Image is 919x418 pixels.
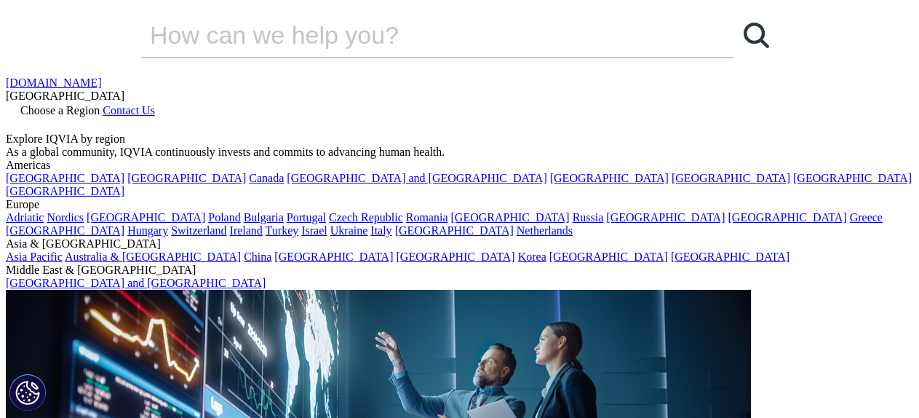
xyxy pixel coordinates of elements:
[274,251,393,263] a: [GEOGRAPHIC_DATA]
[734,13,778,57] a: 検索する
[287,211,326,224] a: Portugal
[744,23,769,48] svg: Search
[301,224,327,237] a: Israel
[451,211,570,224] a: [GEOGRAPHIC_DATA]
[266,224,299,237] a: Turkey
[606,211,725,224] a: [GEOGRAPHIC_DATA]
[287,172,546,184] a: [GEOGRAPHIC_DATA] and [GEOGRAPHIC_DATA]
[330,224,368,237] a: Ukraine
[550,172,669,184] a: [GEOGRAPHIC_DATA]
[793,172,912,184] a: [GEOGRAPHIC_DATA]
[6,76,102,89] a: [DOMAIN_NAME]
[6,159,913,172] div: Americas
[6,133,913,146] div: Explore IQVIA by region
[518,251,546,263] a: Korea
[6,264,913,277] div: Middle East & [GEOGRAPHIC_DATA]
[671,251,789,263] a: [GEOGRAPHIC_DATA]
[6,251,63,263] a: Asia Pacific
[549,251,668,263] a: [GEOGRAPHIC_DATA]
[141,13,693,57] input: 検索する
[6,198,913,211] div: Europe
[127,172,246,184] a: [GEOGRAPHIC_DATA]
[230,224,263,237] a: Ireland
[65,251,241,263] a: Australia & [GEOGRAPHIC_DATA]
[517,224,573,237] a: Netherlands
[87,211,205,224] a: [GEOGRAPHIC_DATA]
[6,146,913,159] div: As a global community, IQVIA continuously invests and commits to advancing human health.
[573,211,604,224] a: Russia
[171,224,226,237] a: Switzerland
[127,224,168,237] a: Hungary
[6,90,913,103] div: [GEOGRAPHIC_DATA]
[850,211,883,224] a: Greece
[208,211,240,224] a: Poland
[244,251,271,263] a: China
[395,224,514,237] a: [GEOGRAPHIC_DATA]
[47,211,84,224] a: Nordics
[728,211,847,224] a: [GEOGRAPHIC_DATA]
[103,104,155,117] a: Contact Us
[329,211,403,224] a: Czech Republic
[6,172,124,184] a: [GEOGRAPHIC_DATA]
[249,172,284,184] a: Canada
[6,237,913,251] div: Asia & [GEOGRAPHIC_DATA]
[397,251,515,263] a: [GEOGRAPHIC_DATA]
[406,211,448,224] a: Romania
[9,374,46,411] button: Cookie 设置
[6,224,124,237] a: [GEOGRAPHIC_DATA]
[20,104,100,117] span: Choose a Region
[244,211,284,224] a: Bulgaria
[6,185,124,197] a: [GEOGRAPHIC_DATA]
[672,172,790,184] a: [GEOGRAPHIC_DATA]
[6,211,44,224] a: Adriatic
[370,224,391,237] a: Italy
[6,277,266,289] a: [GEOGRAPHIC_DATA] and [GEOGRAPHIC_DATA]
